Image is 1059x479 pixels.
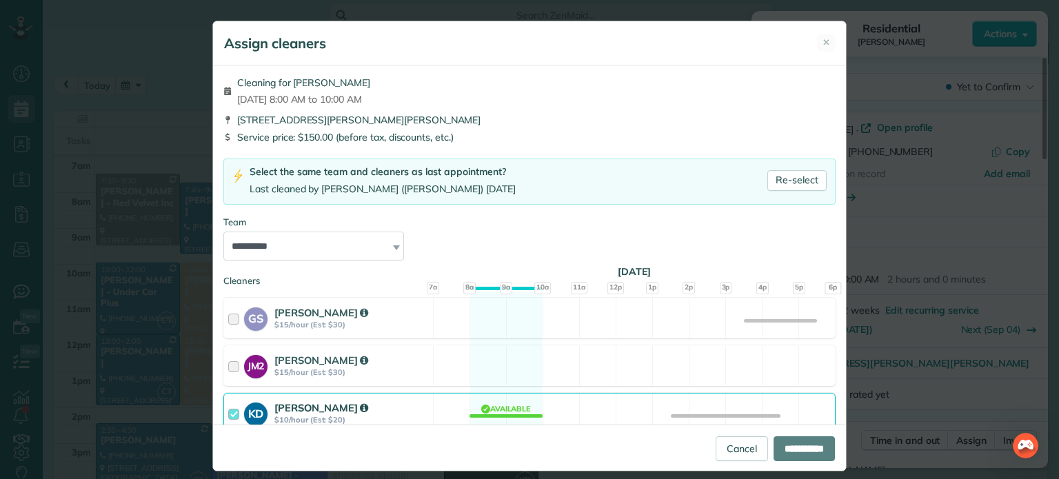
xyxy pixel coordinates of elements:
div: Team [223,216,836,229]
span: Cleaning for [PERSON_NAME] [237,76,370,90]
h5: Assign cleaners [224,34,326,53]
span: [DATE] 8:00 AM to 10:00 AM [237,92,370,106]
strong: [PERSON_NAME] [274,306,368,319]
strong: [PERSON_NAME] [274,354,368,367]
strong: JM2 [244,355,268,374]
div: Select the same team and cleaners as last appointment? [250,165,516,179]
strong: KD [244,402,268,422]
strong: [PERSON_NAME] [274,401,368,414]
div: Last cleaned by [PERSON_NAME] ([PERSON_NAME]) [DATE] [250,182,516,196]
a: Cancel [716,436,768,461]
div: Cleaners [223,274,836,278]
strong: $15/hour (Est: $30) [274,367,429,377]
strong: $15/hour (Est: $30) [274,320,429,329]
a: Re-select [767,170,827,191]
strong: GS [244,307,268,327]
div: [STREET_ADDRESS][PERSON_NAME][PERSON_NAME] [223,113,836,127]
strong: $10/hour (Est: $20) [274,415,429,425]
img: lightning-bolt-icon-94e5364df696ac2de96d3a42b8a9ff6ba979493684c50e6bbbcda72601fa0d29.png [232,169,244,183]
span: ✕ [823,36,830,49]
div: Service price: $150.00 (before tax, discounts, etc.) [223,130,836,144]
